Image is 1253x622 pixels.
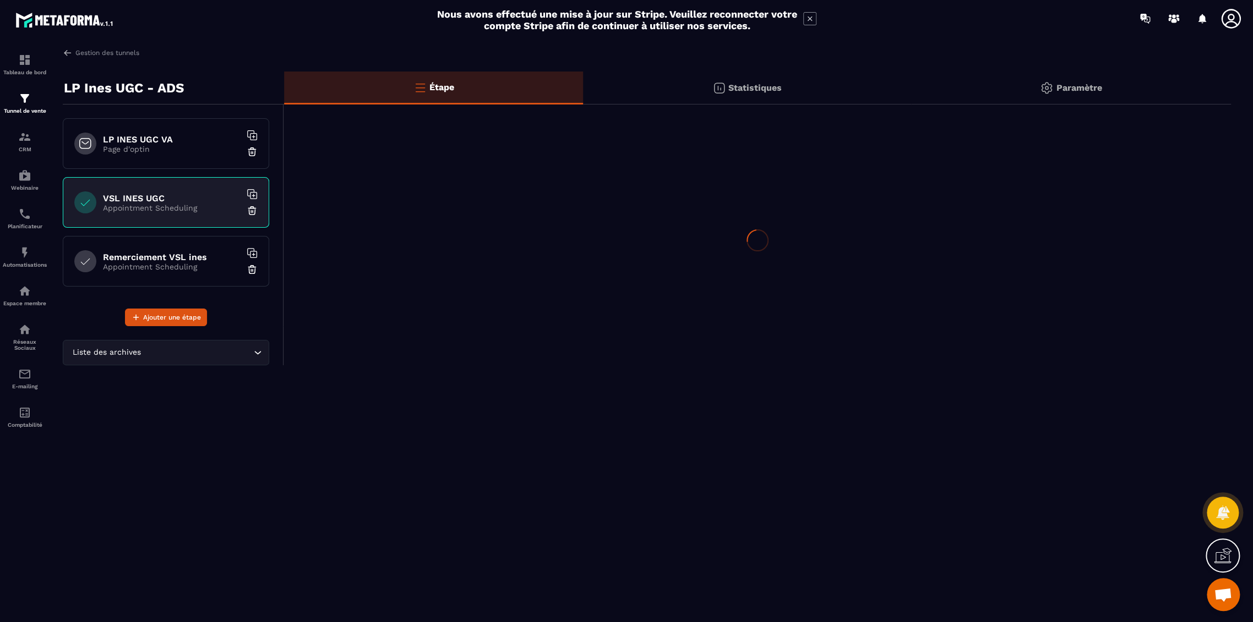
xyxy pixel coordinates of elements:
p: Étape [429,82,454,92]
a: formationformationCRM [3,122,47,161]
h6: Remerciement VSL ines [103,252,241,262]
button: Ajouter une étape [125,309,207,326]
img: arrow [63,48,73,58]
a: schedulerschedulerPlanificateur [3,199,47,238]
a: automationsautomationsAutomatisations [3,238,47,276]
img: automations [18,246,31,259]
a: automationsautomationsWebinaire [3,161,47,199]
p: Page d'optin [103,145,241,153]
img: automations [18,169,31,182]
p: Appointment Scheduling [103,262,241,271]
p: CRM [3,146,47,152]
img: trash [247,146,258,157]
img: scheduler [18,207,31,221]
img: formation [18,53,31,67]
img: bars-o.4a397970.svg [413,81,427,94]
p: Comptabilité [3,422,47,428]
p: Réseaux Sociaux [3,339,47,351]
p: Espace membre [3,300,47,306]
img: email [18,367,31,381]
a: accountantaccountantComptabilité [3,398,47,436]
p: Tunnel de vente [3,108,47,114]
h6: LP INES UGC VA [103,134,241,145]
img: trash [247,264,258,275]
img: formation [18,130,31,144]
a: Gestion des tunnels [63,48,139,58]
a: emailemailE-mailing [3,359,47,398]
a: automationsautomationsEspace membre [3,276,47,315]
h6: VSL INES UGC [103,193,241,203]
img: stats.20deebd0.svg [712,81,726,95]
a: Mở cuộc trò chuyện [1207,578,1240,611]
h2: Nous avons effectué une mise à jour sur Stripe. Veuillez reconnecter votre compte Stripe afin de ... [437,8,798,31]
span: Liste des archives [70,346,143,359]
img: trash [247,205,258,216]
p: E-mailing [3,383,47,389]
img: setting-gr.5f69749f.svg [1040,81,1053,95]
span: Ajouter une étape [143,312,201,323]
p: Tableau de bord [3,69,47,75]
img: social-network [18,323,31,336]
p: Webinaire [3,185,47,191]
img: logo [15,10,115,30]
img: automations [18,284,31,298]
a: social-networksocial-networkRéseaux Sociaux [3,315,47,359]
img: accountant [18,406,31,419]
a: formationformationTunnel de vente [3,84,47,122]
img: formation [18,92,31,105]
p: Statistiques [728,82,782,93]
p: Paramètre [1056,82,1102,93]
p: LP Ines UGC - ADS [64,77,184,99]
p: Planificateur [3,223,47,229]
div: Search for option [63,340,269,365]
input: Search for option [143,346,251,359]
p: Appointment Scheduling [103,203,241,212]
p: Automatisations [3,262,47,268]
a: formationformationTableau de bord [3,45,47,84]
